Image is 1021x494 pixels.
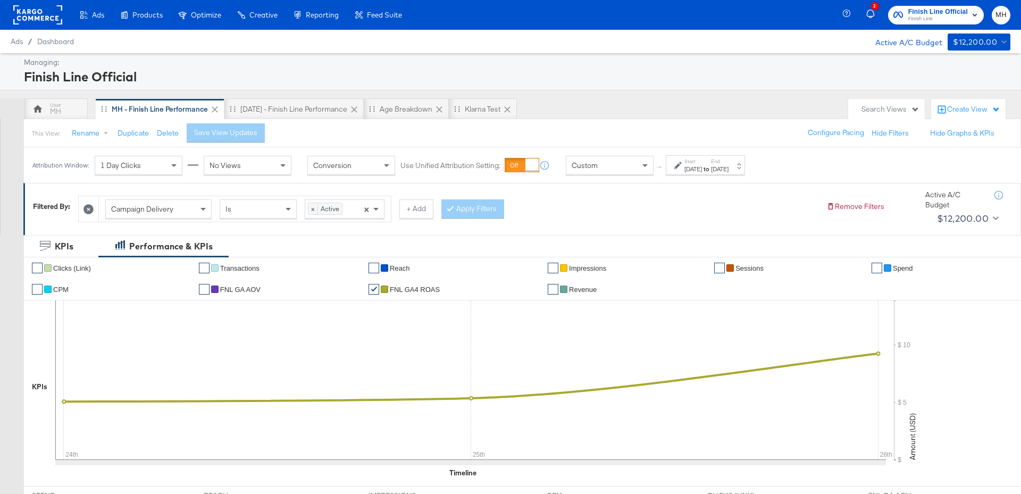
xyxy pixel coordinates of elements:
[367,11,402,19] span: Feed Suite
[230,106,236,112] div: Drag to reorder tab
[33,202,70,212] div: Filtered By:
[711,158,729,165] label: End:
[191,11,221,19] span: Optimize
[572,161,598,170] span: Custom
[400,161,500,171] label: Use Unified Attribution Setting:
[308,203,318,214] span: ×
[32,382,47,392] div: KPIs
[369,106,375,112] div: Drag to reorder tab
[364,204,369,213] span: ×
[220,264,260,272] span: Transactions
[953,36,997,49] div: $12,200.00
[548,284,558,295] a: ✔
[947,104,1000,115] div: Create View
[454,106,460,112] div: Drag to reorder tab
[548,263,558,273] a: ✔
[888,6,984,24] button: Finish Line OfficialFinish Line
[101,161,141,170] span: 1 Day Clicks
[871,2,879,10] div: 2
[37,37,74,46] a: Dashboard
[702,165,711,173] strong: to
[32,284,43,295] a: ✔
[937,211,989,227] div: $12,200.00
[948,34,1010,51] button: $12,200.00
[313,161,352,170] span: Conversion
[714,263,725,273] a: ✔
[893,264,913,272] span: Spend
[249,11,278,19] span: Creative
[465,104,500,114] div: Klarna Test
[362,200,371,218] span: Clear all
[933,210,1001,227] button: $12,200.00
[23,37,37,46] span: /
[865,5,883,26] button: 2
[390,264,410,272] span: Reach
[861,104,919,114] div: Search Views
[112,104,208,114] div: MH - Finish Line Performance
[369,263,379,273] a: ✔
[240,104,347,114] div: [DATE] - Finish Line Performance
[864,34,942,49] div: Active A/C Budget
[925,190,984,210] div: Active A/C Budget
[872,128,909,138] button: Hide Filters
[655,165,665,169] span: ↑
[92,11,104,19] span: Ads
[908,413,917,460] text: Amount (USD)
[32,263,43,273] a: ✔
[53,264,91,272] span: Clicks (Link)
[569,286,597,294] span: Revenue
[11,37,23,46] span: Ads
[930,128,994,138] button: Hide Graphs & KPIs
[199,284,210,295] a: ✔
[32,129,60,138] div: This View:
[50,106,61,116] div: MH
[390,286,440,294] span: FNL GA4 ROAS
[220,286,261,294] span: FNL GA AOV
[32,162,89,169] div: Attribution Window:
[101,106,107,112] div: Drag to reorder tab
[399,199,433,219] button: + Add
[872,263,882,273] a: ✔
[132,11,163,19] span: Products
[826,202,884,212] button: Remove Filters
[53,286,69,294] span: CPM
[449,468,476,478] div: Timeline
[129,240,213,253] div: Performance & KPIs
[210,161,241,170] span: No Views
[225,204,231,214] span: Is
[992,6,1010,24] button: MH
[318,203,342,214] span: Active
[684,165,702,173] div: [DATE]
[569,264,606,272] span: Impressions
[380,104,432,114] div: Age Breakdown
[684,158,702,165] label: Start:
[64,124,120,143] button: Rename
[711,165,729,173] div: [DATE]
[24,57,1008,68] div: Managing:
[369,284,379,295] a: ✔
[55,240,73,253] div: KPIs
[908,15,968,23] span: Finish Line
[199,263,210,273] a: ✔
[800,123,872,143] button: Configure Pacing
[24,68,1008,86] div: Finish Line Official
[111,204,173,214] span: Campaign Delivery
[118,128,149,138] button: Duplicate
[306,11,339,19] span: Reporting
[735,264,764,272] span: Sessions
[157,128,179,138] button: Delete
[908,6,968,18] span: Finish Line Official
[996,9,1006,21] span: MH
